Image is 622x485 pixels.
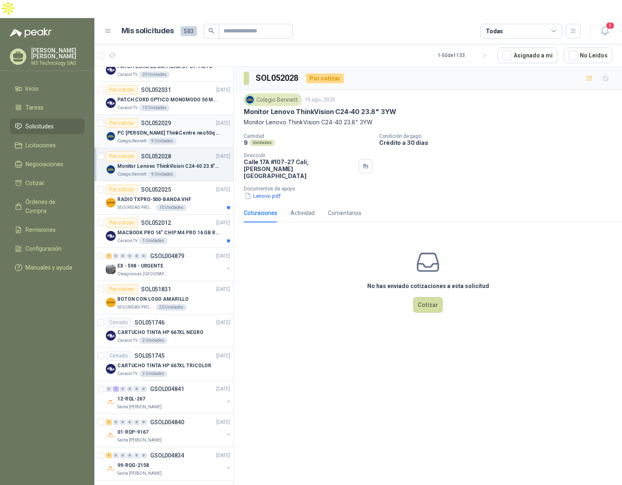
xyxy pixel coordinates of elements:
div: 0 [141,253,147,259]
div: 1 [106,253,112,259]
p: [DATE] [216,186,230,194]
a: 0 1 0 0 0 0 GSOL004841[DATE] Company Logo12-RQL-267Santa [PERSON_NAME] [106,384,232,410]
p: 01-RQP-9167 [117,428,149,436]
button: No Leídos [564,48,612,63]
span: 583 [181,26,197,36]
p: Calle 17A #107-27 Cali , [PERSON_NAME][GEOGRAPHIC_DATA] [244,158,355,179]
p: Caracol TV [117,371,137,377]
p: 9 [244,139,248,146]
p: [DATE] [216,319,230,327]
p: Dirección [244,153,355,158]
div: 0 [120,253,126,259]
a: Por cotizarSOL051831[DATE] Company LogoBOTON CON LOGO AMARILLOSEGURIDAD PROVISER LTDA20 Unidades [94,281,233,314]
div: 0 [127,386,133,392]
p: Crédito a 30 días [379,139,619,146]
div: Por cotizar [106,118,138,128]
p: Santa [PERSON_NAME] [117,404,162,410]
p: Condición de pago [379,133,619,139]
span: Licitaciones [25,141,56,150]
img: Logo peakr [10,28,52,38]
p: SEGURIDAD PROVISER LTDA [117,204,154,211]
p: [DATE] [216,419,230,426]
p: Documentos de apoyo [244,186,619,192]
a: CerradoSOL051746[DATE] Company LogoCARTUCHO TINTA HP 667XL NEGROCaracol TV2 Unidades [94,314,233,348]
a: Tareas [10,100,85,115]
div: 0 [120,419,126,425]
button: Lenovo.pdf [244,192,281,200]
div: Todas [486,27,503,36]
p: [DATE] [216,286,230,293]
span: Inicio [25,84,39,93]
div: 0 [141,419,147,425]
a: Por cotizarSOL052012[DATE] Company LogoMACBOOK PRO 14" CHIP M4 PRO 16 GB RAM 1TBCaracol TV1 Unidades [94,215,233,248]
p: [DATE] [216,119,230,127]
p: Caracol TV [117,337,137,344]
div: 0 [141,453,147,458]
div: 2 Unidades [139,371,167,377]
div: 0 [134,386,140,392]
p: [DATE] [216,452,230,460]
div: 0 [127,253,133,259]
p: Caracol TV [117,71,137,78]
p: PC [PERSON_NAME] ThinkCentre neo50q Gen 4 Core i5 16Gb 512Gb SSD Win 11 Pro 3YW Con Teclado y Mouse [117,129,220,137]
a: CerradoSOL051745[DATE] Company LogoCARTUCHO TINTA HP 667XL TRICOLORCaracol TV2 Unidades [94,348,233,381]
a: 1 0 0 0 0 0 GSOL004879[DATE] Company LogoEX - 598 - URGENTEOleaginosas [GEOGRAPHIC_DATA][PERSON_N... [106,251,232,277]
p: Santa [PERSON_NAME] [117,470,162,477]
p: RADIO TXPRO-500-BANDA VHF [117,196,191,204]
img: Company Logo [106,364,116,374]
p: Colegio Bennett [117,171,146,178]
p: SOL052012 [141,220,171,226]
span: Negociaciones [25,160,63,169]
p: Colegio Bennett [117,138,146,144]
div: Actividad [290,208,315,217]
p: GSOL004879 [150,253,184,259]
div: Por cotizar [306,73,344,83]
div: Unidades [249,140,275,146]
span: Cotizar [25,178,44,188]
p: SOL051745 [135,353,165,359]
div: 10 Unidades [139,105,170,111]
a: Licitaciones [10,137,85,153]
p: MACBOOK PRO 14" CHIP M4 PRO 16 GB RAM 1TB [117,229,220,237]
p: [DATE] [216,252,230,260]
p: PATCH CORD OPTICO MONOMODO 50 MTS [117,96,220,104]
a: Manuales y ayuda [10,260,85,275]
p: CARTUCHO TINTA HP 667XL NEGRO [117,329,204,336]
p: GSOL004841 [150,386,184,392]
p: Caracol TV [117,105,137,111]
p: GSOL004840 [150,419,184,425]
p: Monitor Lenovo ThinkVision C24-40 23.8" 3YW [244,118,612,127]
div: 20 Unidades [156,304,187,311]
span: Configuración [25,244,62,253]
div: 1 [106,419,112,425]
p: SEGURIDAD PROVISER LTDA [117,304,154,311]
p: SOL052031 [141,87,171,93]
div: 1 [106,453,112,458]
a: Solicitudes [10,119,85,134]
span: Solicitudes [25,122,54,131]
div: 1 - 50 de 1133 [438,49,491,62]
a: Inicio [10,81,85,96]
p: SOL052029 [141,120,171,126]
img: Company Logo [106,131,116,141]
h3: No has enviado cotizaciones a esta solicitud [367,281,489,291]
p: Monitor Lenovo ThinkVision C24-40 23.8" 3YW [244,108,396,116]
a: Configuración [10,241,85,256]
img: Company Logo [106,430,116,440]
p: Caracol TV [117,238,137,244]
p: SOL052028 [141,153,171,159]
div: Por cotizar [106,218,138,228]
div: 0 [113,453,119,458]
div: Por cotizar [106,151,138,161]
p: 12-RQL-267 [117,395,145,403]
p: GSOL004834 [150,453,184,458]
p: [DATE] [216,219,230,227]
p: EX - 598 - URGENTE [117,262,163,270]
p: M3 Technology SAS [31,61,85,66]
p: [DATE] [216,153,230,160]
div: 9 Unidades [148,171,176,178]
div: 1 [113,386,119,392]
div: 0 [113,253,119,259]
div: 0 [106,386,112,392]
div: 10 Unidades [156,204,187,211]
